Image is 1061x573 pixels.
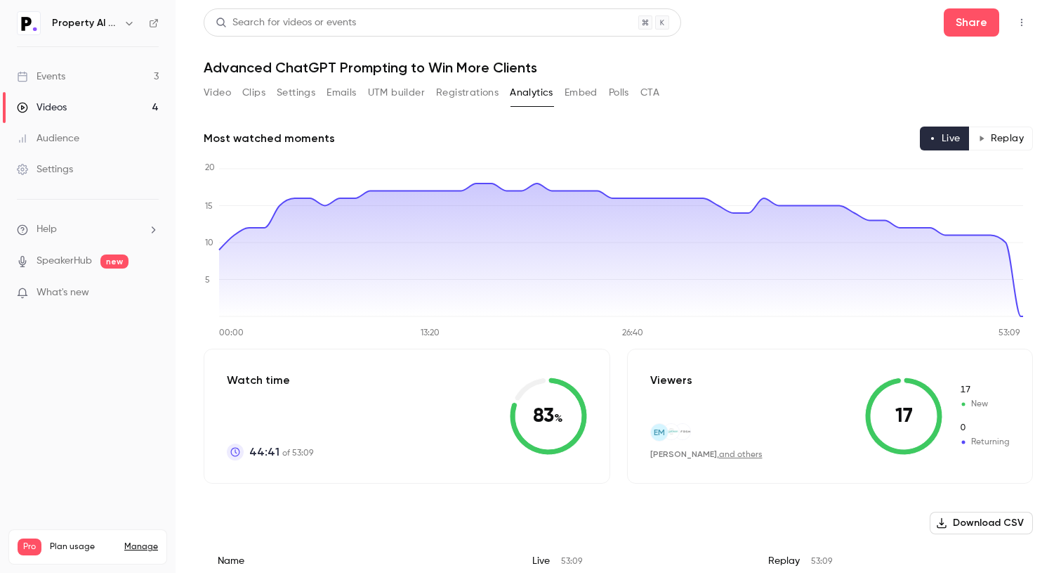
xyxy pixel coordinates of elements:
[18,12,40,34] img: Property AI Tools
[640,82,659,104] button: CTA
[205,276,210,285] tspan: 5
[242,82,265,104] button: Clips
[609,82,629,104] button: Polls
[204,59,1033,76] h1: Advanced ChatGPT Prompting to Win More Clients
[100,255,128,269] span: new
[37,285,89,300] span: What's new
[219,329,244,337] tspan: 00:00
[17,101,67,115] div: Videos
[142,287,159,300] iframe: Noticeable Trigger
[249,444,313,461] p: of 53:09
[959,422,1010,434] span: Returning
[205,202,213,211] tspan: 15
[50,541,116,553] span: Plan usage
[277,82,315,104] button: Settings
[327,82,356,104] button: Emails
[227,372,313,389] p: Watch time
[565,82,598,104] button: Embed
[37,254,92,269] a: SpeakerHub
[1010,11,1033,34] button: Top Bar Actions
[124,541,158,553] a: Manage
[436,82,499,104] button: Registrations
[52,16,118,30] h6: Property AI Tools
[17,131,79,146] div: Audience
[622,329,643,337] tspan: 26:40
[920,127,970,150] button: Live
[421,329,440,337] tspan: 13:20
[37,222,57,237] span: Help
[664,424,679,439] img: oggadoon.co.uk
[930,512,1033,534] button: Download CSV
[205,164,215,172] tspan: 20
[17,162,73,176] div: Settings
[204,130,335,147] h2: Most watched moments
[204,82,231,104] button: Video
[650,372,692,389] p: Viewers
[719,451,763,459] a: and others
[959,384,1010,397] span: New
[675,424,690,439] img: refrsh.co
[561,558,582,566] span: 53:09
[999,329,1020,337] tspan: 53:09
[368,82,425,104] button: UTM builder
[959,436,1010,449] span: Returning
[650,449,763,461] div: ,
[18,539,41,555] span: Pro
[959,398,1010,411] span: New
[969,127,1033,150] button: Replay
[811,558,832,566] span: 53:09
[654,426,665,439] span: EM
[650,449,717,459] span: [PERSON_NAME]
[17,70,65,84] div: Events
[17,222,159,237] li: help-dropdown-opener
[944,8,999,37] button: Share
[216,15,356,30] div: Search for videos or events
[205,239,213,247] tspan: 10
[510,82,553,104] button: Analytics
[249,444,279,461] span: 44:41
